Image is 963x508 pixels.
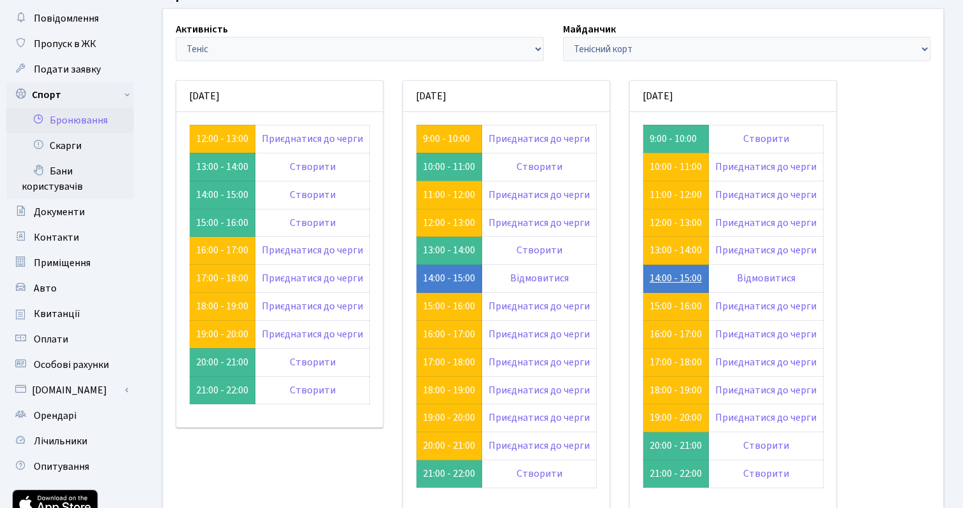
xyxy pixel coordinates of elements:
a: Пропуск в ЖК [6,31,134,57]
a: 12:00 - 13:00 [423,216,475,230]
a: Приєднатися до черги [489,439,590,453]
div: [DATE] [403,81,610,112]
a: 18:00 - 19:00 [196,299,248,313]
a: 17:00 - 18:00 [423,355,475,369]
a: Приєднатися до черги [715,355,817,369]
a: Документи [6,199,134,225]
a: Приєднатися до черги [489,188,590,202]
a: Авто [6,276,134,301]
a: Контакти [6,225,134,250]
a: Опитування [6,454,134,479]
a: Приєднатися до черги [489,299,590,313]
a: Створити [290,188,336,202]
a: Приєднатися до черги [715,411,817,425]
a: 14:00 - 15:00 [423,271,475,285]
div: [DATE] [630,81,836,112]
a: 19:00 - 20:00 [423,411,475,425]
a: 20:00 - 21:00 [423,439,475,453]
a: Приєднатися до черги [262,299,363,313]
span: Пропуск в ЖК [34,37,96,51]
a: Приєднатися до черги [715,243,817,257]
a: Приєднатися до черги [489,216,590,230]
a: 18:00 - 19:00 [650,383,702,397]
td: 21:00 - 22:00 [190,376,255,404]
a: Приєднатися до черги [489,355,590,369]
td: 13:00 - 14:00 [190,153,255,181]
span: Орендарі [34,409,76,423]
a: 10:00 - 11:00 [650,160,702,174]
a: Приєднатися до черги [262,327,363,341]
td: 14:00 - 15:00 [190,181,255,209]
a: Бронювання [6,108,134,133]
a: Приєднатися до черги [489,411,590,425]
a: Створити [290,160,336,174]
a: Приєднатися до черги [715,188,817,202]
span: Особові рахунки [34,358,109,372]
span: Повідомлення [34,11,99,25]
a: [DOMAIN_NAME] [6,377,134,403]
span: Оплати [34,332,68,346]
a: Приєднатися до черги [262,132,363,146]
label: Майданчик [563,22,616,37]
a: Створити [290,355,336,369]
a: Створити [517,243,562,257]
a: 14:00 - 15:00 [650,271,702,285]
td: 13:00 - 14:00 [417,237,482,265]
a: Спорт [6,82,134,108]
a: Повідомлення [6,6,134,31]
div: [DATE] [176,81,383,112]
a: 17:00 - 18:00 [196,271,248,285]
a: Лічильники [6,428,134,454]
span: Приміщення [34,256,90,270]
a: Приєднатися до черги [489,132,590,146]
a: Створити [743,467,789,481]
a: Орендарі [6,403,134,428]
span: Лічильники [34,434,87,448]
a: Створити [743,439,789,453]
td: 20:00 - 21:00 [643,432,709,460]
a: Приєднатися до черги [489,327,590,341]
a: 16:00 - 17:00 [196,243,248,257]
span: Квитанції [34,307,80,321]
a: Приєднатися до черги [715,216,817,230]
a: 19:00 - 20:00 [650,411,702,425]
td: 10:00 - 11:00 [417,153,482,181]
a: Особові рахунки [6,352,134,377]
a: Створити [517,467,562,481]
span: Опитування [34,460,89,474]
span: Контакти [34,230,79,244]
span: Подати заявку [34,62,101,76]
a: 19:00 - 20:00 [196,327,248,341]
a: Відмовитися [510,271,569,285]
a: 12:00 - 13:00 [650,216,702,230]
a: Скарги [6,133,134,159]
span: Авто [34,281,57,295]
a: Приміщення [6,250,134,276]
a: 12:00 - 13:00 [196,132,248,146]
td: 21:00 - 22:00 [643,460,709,488]
a: Створити [290,216,336,230]
a: 15:00 - 16:00 [650,299,702,313]
a: 9:00 - 10:00 [423,132,470,146]
a: Створити [743,132,789,146]
a: Оплати [6,327,134,352]
a: 18:00 - 19:00 [423,383,475,397]
a: 17:00 - 18:00 [650,355,702,369]
td: 15:00 - 16:00 [190,209,255,237]
a: 11:00 - 12:00 [423,188,475,202]
a: Приєднатися до черги [489,383,590,397]
a: Приєднатися до черги [262,243,363,257]
a: Відмовитися [737,271,795,285]
a: Квитанції [6,301,134,327]
a: Приєднатися до черги [715,160,817,174]
a: Створити [290,383,336,397]
a: 11:00 - 12:00 [650,188,702,202]
a: 16:00 - 17:00 [650,327,702,341]
a: Приєднатися до черги [715,299,817,313]
a: 15:00 - 16:00 [423,299,475,313]
a: 13:00 - 14:00 [650,243,702,257]
td: 21:00 - 22:00 [417,460,482,488]
a: Приєднатися до черги [715,327,817,341]
a: 16:00 - 17:00 [423,327,475,341]
a: Приєднатися до черги [715,383,817,397]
